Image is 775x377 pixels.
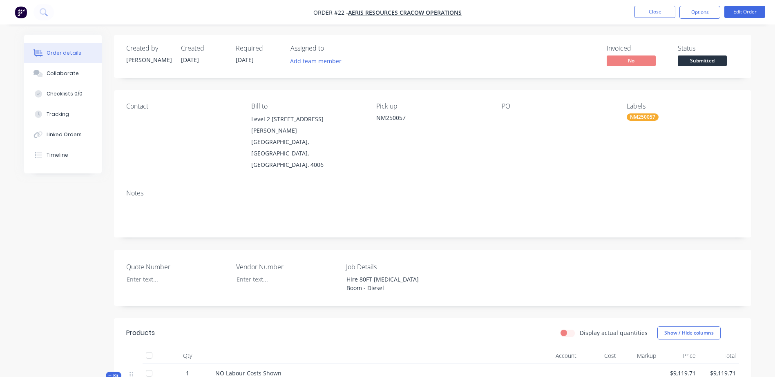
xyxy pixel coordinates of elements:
a: Aeris Resources Cracow Operations [348,9,462,16]
button: Show / Hide columns [657,326,721,339]
div: Assigned to [290,44,372,52]
button: Options [679,6,720,19]
div: Created by [126,44,171,52]
button: Order details [24,43,102,63]
span: No [607,55,656,66]
button: Checklists 0/0 [24,84,102,104]
div: Bill to [251,102,363,110]
div: Linked Orders [47,131,82,138]
button: Submitted [678,55,727,68]
button: Tracking [24,104,102,124]
div: Required [236,44,281,52]
div: Contact [126,102,238,110]
div: Level 2 [STREET_ADDRESS][PERSON_NAME][GEOGRAPHIC_DATA], [GEOGRAPHIC_DATA], [GEOGRAPHIC_DATA], 4006 [251,113,363,171]
button: Timeline [24,145,102,165]
div: Pick up [376,102,488,110]
span: [DATE] [236,56,254,64]
div: Collaborate [47,70,79,77]
div: Products [126,328,155,338]
div: Cost [580,348,620,364]
div: Price [659,348,699,364]
span: [DATE] [181,56,199,64]
div: Checklists 0/0 [47,90,83,98]
div: Account [498,348,580,364]
span: Submitted [678,55,727,66]
div: Markup [619,348,659,364]
div: Qty [163,348,212,364]
label: Vendor Number [236,262,338,272]
button: Collaborate [24,63,102,84]
button: Edit Order [724,6,765,18]
div: Status [678,44,739,52]
label: Display actual quantities [580,328,648,337]
div: Hire 80FT [MEDICAL_DATA] Boom - Diesel [340,273,442,294]
div: Notes [126,189,739,197]
div: Labels [627,102,739,110]
div: Invoiced [607,44,668,52]
button: Add team member [286,55,346,67]
div: NM250057 [627,113,659,121]
span: Order #22 - [313,9,348,16]
img: Factory [15,6,27,18]
div: Created [181,44,226,52]
div: Level 2 [STREET_ADDRESS][PERSON_NAME] [251,113,363,136]
div: Tracking [47,111,69,118]
span: NO Labour Costs Shown [215,369,281,377]
button: Add team member [290,55,346,67]
button: Close [634,6,675,18]
div: NM250057 [376,113,488,122]
div: Total [699,348,739,364]
div: [PERSON_NAME] [126,55,171,64]
label: Job Details [346,262,448,272]
div: PO [502,102,614,110]
div: [GEOGRAPHIC_DATA], [GEOGRAPHIC_DATA], [GEOGRAPHIC_DATA], 4006 [251,136,363,171]
button: Linked Orders [24,124,102,145]
div: Timeline [47,151,68,159]
div: Order details [47,49,81,57]
label: Quote Number [126,262,228,272]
